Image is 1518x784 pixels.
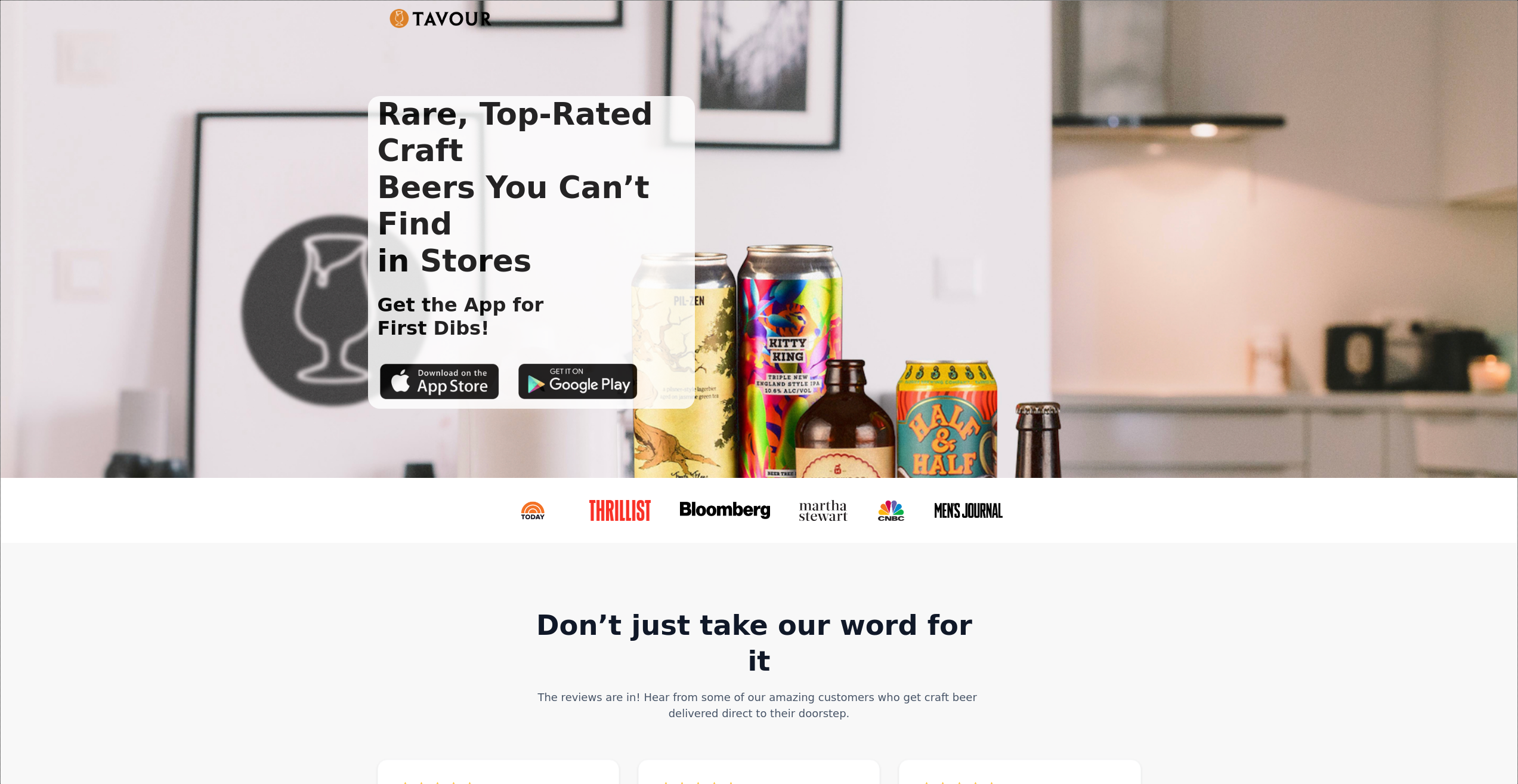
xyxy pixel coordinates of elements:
[530,689,988,721] div: The reviews are in! Hear from some of our amazing customers who get craft beer delivered direct t...
[389,9,493,28] a: Untitled UI logotextLogo
[368,96,695,279] h1: Rare, Top-Rated Craft Beers You Can’t Find in Stores
[368,294,544,339] h1: Get the App for First Dibs!
[536,609,982,677] strong: Don’t just take our word for it
[389,9,493,28] img: Untitled UI logotext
